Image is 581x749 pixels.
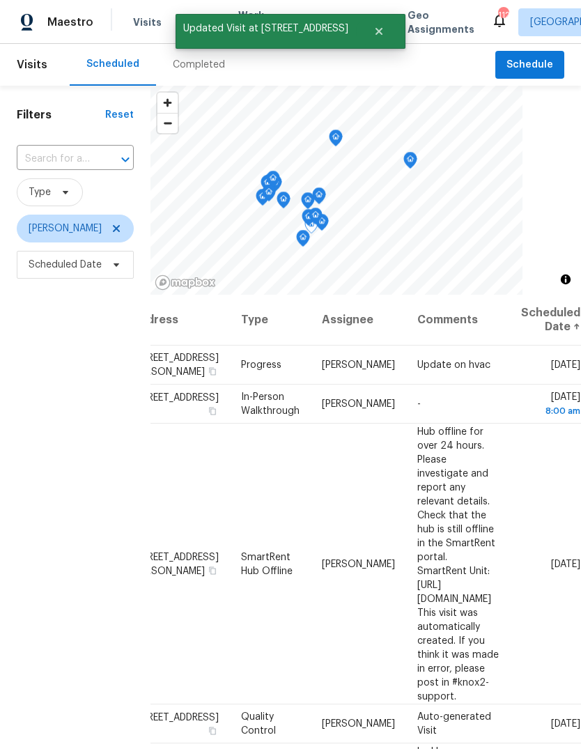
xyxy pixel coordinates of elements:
span: SmartRent Hub Offline [241,552,293,576]
span: Toggle attribution [561,272,570,287]
span: [DATE] [551,559,580,569]
span: Quality Control [241,712,276,736]
span: [DATE] [551,360,580,370]
th: Comments [406,295,510,346]
span: [STREET_ADDRESS] [132,393,219,403]
div: Map marker [329,130,343,151]
div: 8:00 am [521,404,580,418]
span: Progress [241,360,281,370]
div: Map marker [403,152,417,173]
span: [DATE] [521,392,580,418]
h1: Filters [17,108,105,122]
span: Geo Assignments [408,8,474,36]
span: [DATE] [551,719,580,729]
canvas: Map [150,86,522,295]
span: Zoom out [157,114,178,133]
span: In-Person Walkthrough [241,392,300,416]
div: Map marker [256,189,270,210]
div: Map marker [312,187,326,209]
div: Map marker [263,173,277,195]
button: Toggle attribution [557,271,574,288]
button: Copy Address [206,405,219,417]
a: Mapbox homepage [155,275,216,291]
div: Map marker [277,192,290,213]
div: 112 [498,8,508,22]
div: Map marker [296,230,310,252]
span: Updated Visit at [STREET_ADDRESS] [176,14,356,43]
span: Type [29,185,51,199]
span: - [417,399,421,409]
span: Maestro [47,15,93,29]
button: Copy Address [206,725,219,737]
div: Map marker [309,208,323,229]
span: Schedule [506,56,553,74]
div: Reset [105,108,134,122]
div: Map marker [302,209,316,231]
div: Map marker [301,192,315,214]
input: Search for an address... [17,148,95,170]
button: Close [356,17,402,45]
button: Copy Address [206,365,219,378]
span: Work Orders [238,8,274,36]
button: Zoom out [157,113,178,133]
span: [PERSON_NAME] [322,360,395,370]
button: Zoom in [157,93,178,113]
span: Visits [17,49,47,80]
th: Type [230,295,311,346]
span: Visits [133,15,162,29]
span: [STREET_ADDRESS] [132,713,219,723]
span: Hub offline for over 24 hours. Please investigate and report any relevant details. Check that the... [417,426,499,701]
span: [PERSON_NAME] [29,222,102,235]
div: Map marker [261,175,274,196]
span: [PERSON_NAME] [322,399,395,409]
span: [STREET_ADDRESS][PERSON_NAME] [132,552,219,576]
div: Completed [173,58,225,72]
span: [STREET_ADDRESS][PERSON_NAME] [132,353,219,377]
button: Open [116,150,135,169]
span: [PERSON_NAME] [322,559,395,569]
span: Scheduled Date [29,258,102,272]
button: Schedule [495,51,564,79]
span: Auto-generated Visit [417,712,491,736]
div: Map marker [262,185,276,206]
th: Scheduled Date ↑ [510,295,581,346]
div: Scheduled [86,57,139,71]
span: Update on hvac [417,360,490,370]
th: Assignee [311,295,406,346]
button: Copy Address [206,564,219,576]
div: Map marker [266,171,280,192]
th: Address [131,295,230,346]
span: [PERSON_NAME] [322,719,395,729]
